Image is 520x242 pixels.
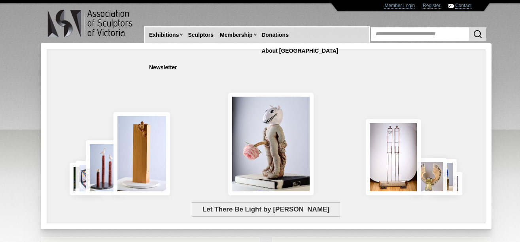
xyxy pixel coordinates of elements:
a: About [GEOGRAPHIC_DATA] [259,44,342,58]
a: Register [423,3,441,9]
a: Membership [217,28,255,42]
a: Member Login [384,3,415,9]
span: Let There Be Light by [PERSON_NAME] [192,202,340,217]
img: Swingers [366,119,421,195]
a: Donations [259,28,292,42]
a: Contact [455,3,471,9]
img: logo.png [47,8,134,39]
img: Little Frog. Big Climb [113,112,170,195]
img: Search [473,29,482,39]
a: Sculptors [185,28,217,42]
img: Contact ASV [448,4,454,8]
a: Exhibitions [146,28,182,42]
img: Lorica Plumata (Chrysus) [411,158,446,195]
img: Let There Be Light [228,93,314,195]
a: Newsletter [146,60,180,75]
